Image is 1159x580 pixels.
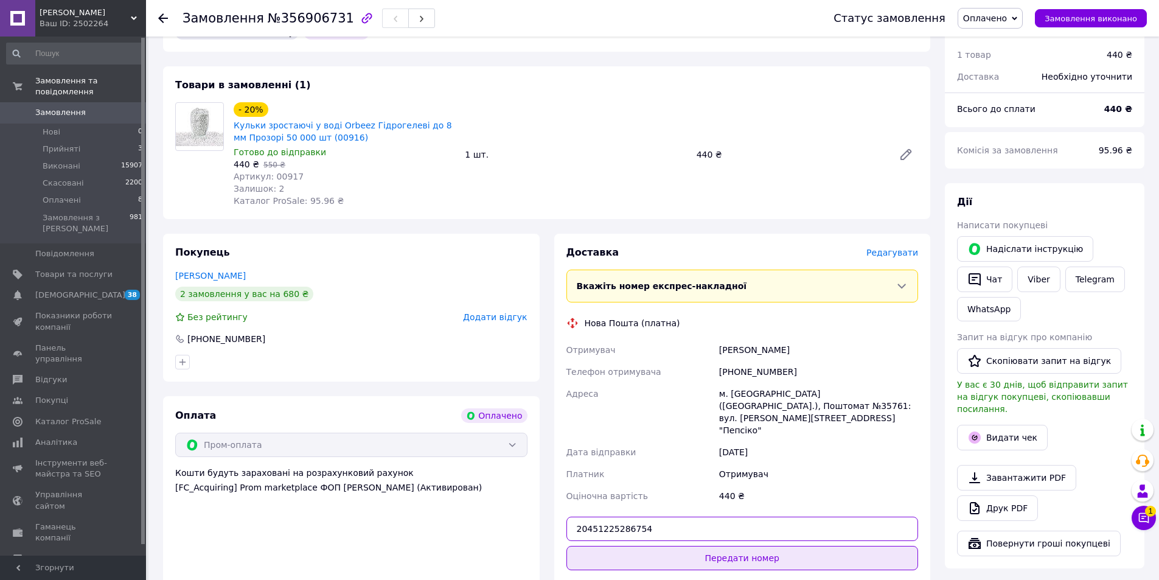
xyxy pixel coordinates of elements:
span: 95.96 ₴ [1099,145,1132,155]
span: Покупець [175,246,230,258]
span: 0 [138,127,142,138]
span: Anny Store [40,7,131,18]
span: Скасовані [43,178,84,189]
span: Аналітика [35,437,77,448]
span: Нові [43,127,60,138]
span: 3 [138,144,142,155]
div: Кошти будуть зараховані на розрахунковий рахунок [175,467,527,494]
div: 440 ₴ [1107,49,1132,61]
span: 15907 [121,161,142,172]
span: Замовлення [183,11,264,26]
span: Додати відгук [463,312,527,322]
div: 440 ₴ [692,146,889,163]
div: 440 ₴ [717,485,921,507]
span: Оціночна вартість [566,491,648,501]
span: Відгуки [35,374,67,385]
span: Оплата [175,410,216,421]
button: Видати чек [957,425,1048,450]
span: Дата відправки [566,447,636,457]
span: Запит на відгук про компанію [957,332,1092,342]
b: 440 ₴ [1104,104,1132,114]
a: WhatsApp [957,297,1021,321]
div: Ваш ID: 2502264 [40,18,146,29]
span: Повідомлення [35,248,94,259]
input: Пошук [6,43,144,65]
button: Передати номер [566,546,919,570]
span: Замовлення [35,107,86,118]
span: Панель управління [35,343,113,365]
div: [PHONE_NUMBER] [186,333,266,345]
img: Кульки зростаючі у воді Orbeez Гідрогелеві до 8 мм Прозорі 50 000 шт (00916) [176,108,223,146]
span: Прийняті [43,144,80,155]
span: У вас є 30 днів, щоб відправити запит на відгук покупцеві, скопіювавши посилання. [957,380,1128,414]
span: Товари та послуги [35,269,113,280]
span: 1 [1145,505,1156,515]
span: Без рейтингу [187,312,248,322]
div: Отримувач [717,463,921,485]
span: Каталог ProSale [35,416,101,427]
span: Отримувач [566,345,616,355]
button: Замовлення виконано [1035,9,1147,27]
span: Залишок: 2 [234,184,285,194]
div: 2 замовлення у вас на 680 ₴ [175,287,313,301]
div: 1 шт. [460,146,691,163]
span: Замовлення виконано [1045,14,1137,23]
button: Повернути гроші покупцеві [957,531,1121,556]
span: Маркет [35,553,66,564]
span: Каталог ProSale: 95.96 ₴ [234,196,344,206]
span: Вкажіть номер експрес-накладної [577,281,747,291]
span: Інструменти веб-майстра та SEO [35,458,113,480]
a: Кульки зростаючі у воді Orbeez Гідрогелеві до 8 мм Прозорі 50 000 шт (00916) [234,121,452,142]
span: Виконані [43,161,80,172]
span: Написати покупцеві [957,220,1048,230]
span: Комісія за замовлення [957,145,1058,155]
a: Telegram [1065,267,1125,292]
a: [PERSON_NAME] [175,271,246,281]
div: Оплачено [461,408,527,423]
span: Дії [957,196,972,208]
span: Замовлення та повідомлення [35,75,146,97]
button: Надіслати інструкцію [957,236,1093,262]
span: [DEMOGRAPHIC_DATA] [35,290,125,301]
span: Адреса [566,389,599,399]
span: Замовлення з [PERSON_NAME] [43,212,130,234]
span: 981 [130,212,142,234]
div: [DATE] [717,441,921,463]
span: №356906731 [268,11,354,26]
button: Скопіювати запит на відгук [957,348,1121,374]
span: 2200 [125,178,142,189]
span: Всього до сплати [957,104,1035,114]
div: м. [GEOGRAPHIC_DATA] ([GEOGRAPHIC_DATA].), Поштомат №35761: вул. [PERSON_NAME][STREET_ADDRESS] "П... [717,383,921,441]
span: Показники роботи компанії [35,310,113,332]
span: Артикул: 00917 [234,172,304,181]
div: Статус замовлення [834,12,945,24]
span: Покупці [35,395,68,406]
button: Чат з покупцем1 [1132,506,1156,530]
div: - 20% [234,102,268,117]
a: Завантажити PDF [957,465,1076,491]
div: Повернутися назад [158,12,168,24]
div: [PERSON_NAME] [717,339,921,361]
span: Оплачено [963,13,1007,23]
span: Доставка [957,72,999,82]
input: Номер експрес-накладної [566,517,919,541]
a: Друк PDF [957,495,1038,521]
span: 1 товар [957,50,991,60]
div: [PHONE_NUMBER] [717,361,921,383]
span: Готово до відправки [234,147,326,157]
span: Оплачені [43,195,81,206]
span: Управління сайтом [35,489,113,511]
span: Телефон отримувача [566,367,661,377]
span: 550 ₴ [263,161,285,169]
span: 8 [138,195,142,206]
span: Доставка [566,246,619,258]
a: Редагувати [894,142,918,167]
span: Товари в замовленні (1) [175,79,311,91]
span: Платник [566,469,605,479]
div: [FC_Acquiring] Prom marketplace ФОП [PERSON_NAME] (Активирован) [175,481,527,494]
div: Нова Пошта (платна) [582,317,683,329]
span: Редагувати [866,248,918,257]
a: Viber [1017,267,1060,292]
span: Гаманець компанії [35,522,113,543]
button: Чат [957,267,1012,292]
